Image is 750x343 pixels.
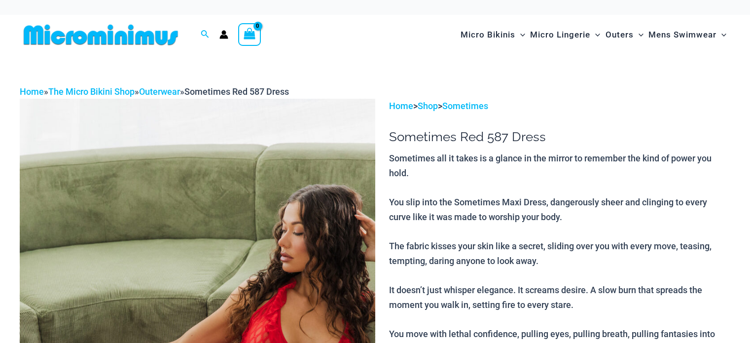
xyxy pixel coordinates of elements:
a: Mens SwimwearMenu ToggleMenu Toggle [646,20,729,50]
span: Sometimes Red 587 Dress [184,86,289,97]
a: Outerwear [139,86,180,97]
a: Search icon link [201,29,210,41]
p: > > [389,99,730,114]
nav: Site Navigation [457,18,730,51]
span: Menu Toggle [590,22,600,47]
a: Micro BikinisMenu ToggleMenu Toggle [458,20,528,50]
span: Micro Bikinis [461,22,515,47]
a: OutersMenu ToggleMenu Toggle [603,20,646,50]
a: Shop [418,101,438,111]
img: MM SHOP LOGO FLAT [20,24,182,46]
a: Home [389,101,413,111]
a: Sometimes [442,101,488,111]
a: View Shopping Cart, empty [238,23,261,46]
a: Home [20,86,44,97]
span: » » » [20,86,289,97]
a: Micro LingerieMenu ToggleMenu Toggle [528,20,603,50]
h1: Sometimes Red 587 Dress [389,129,730,145]
span: Mens Swimwear [648,22,716,47]
span: Menu Toggle [716,22,726,47]
span: Micro Lingerie [530,22,590,47]
a: Account icon link [219,30,228,39]
span: Outers [606,22,634,47]
a: The Micro Bikini Shop [48,86,135,97]
span: Menu Toggle [515,22,525,47]
span: Menu Toggle [634,22,643,47]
